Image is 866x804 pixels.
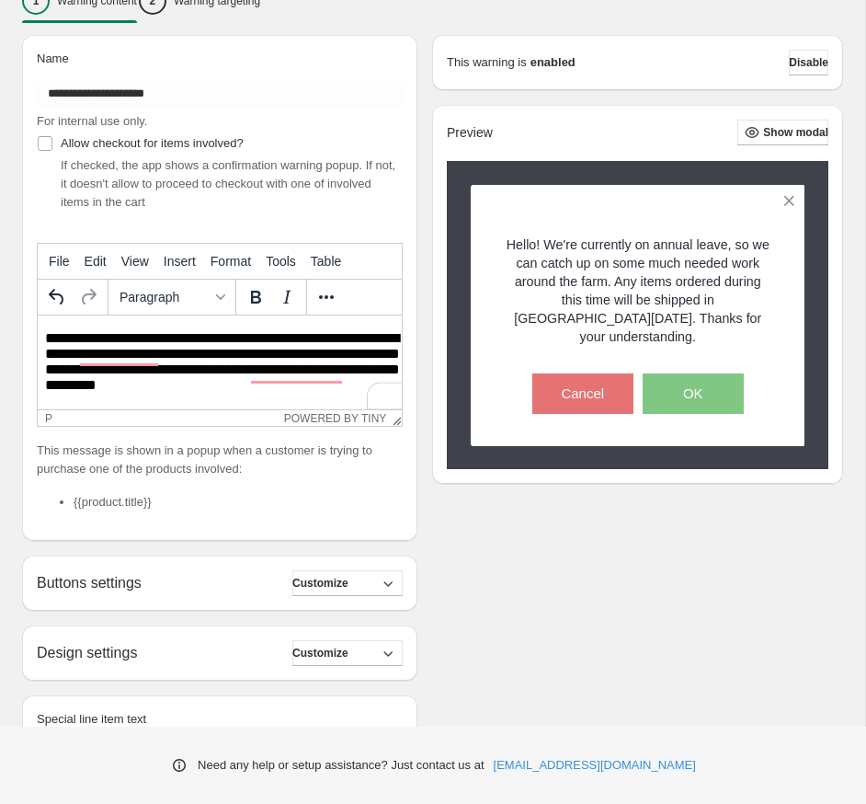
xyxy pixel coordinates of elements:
button: Redo [73,281,104,313]
button: More... [311,281,342,313]
p: This warning is [447,53,527,72]
span: Disable [789,55,828,70]
button: Cancel [532,373,633,414]
span: Edit [85,254,107,269]
div: p [45,412,52,425]
span: Customize [292,576,348,591]
span: Format [211,254,251,269]
strong: enabled [530,53,575,72]
button: Italic [271,281,302,313]
button: Customize [292,570,403,596]
button: Undo [41,281,73,313]
h2: Preview [447,125,493,141]
button: Formats [112,281,232,313]
span: Table [311,254,341,269]
p: Hello! We're currently on annual leave, so we can catch up on some much needed work around the fa... [503,235,773,346]
span: Tools [266,254,296,269]
h2: Buttons settings [37,574,142,592]
button: OK [643,373,744,414]
button: Disable [789,50,828,75]
a: Powered by Tiny [284,412,387,425]
span: Paragraph [120,290,210,304]
li: {{product.title}} [74,493,403,511]
h2: Design settings [37,644,137,661]
span: Special line item text [37,712,146,726]
span: View [121,254,149,269]
div: Resize [386,410,402,426]
button: Show modal [737,120,828,145]
button: Customize [292,640,403,666]
button: Bold [240,281,271,313]
span: Customize [292,646,348,660]
iframe: Rich Text Area [38,316,402,409]
span: If checked, the app shows a confirmation warning popup. If not, it doesn't allow to proceed to ch... [61,158,395,209]
span: File [49,254,70,269]
span: Name [37,52,69,65]
p: This message is shown in a popup when a customer is trying to purchase one of the products involved: [37,442,403,478]
span: Allow checkout for items involved? [61,136,244,150]
span: Insert [164,254,196,269]
span: Show modal [763,125,828,140]
a: [EMAIL_ADDRESS][DOMAIN_NAME] [494,756,696,775]
span: For internal use only. [37,114,147,128]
